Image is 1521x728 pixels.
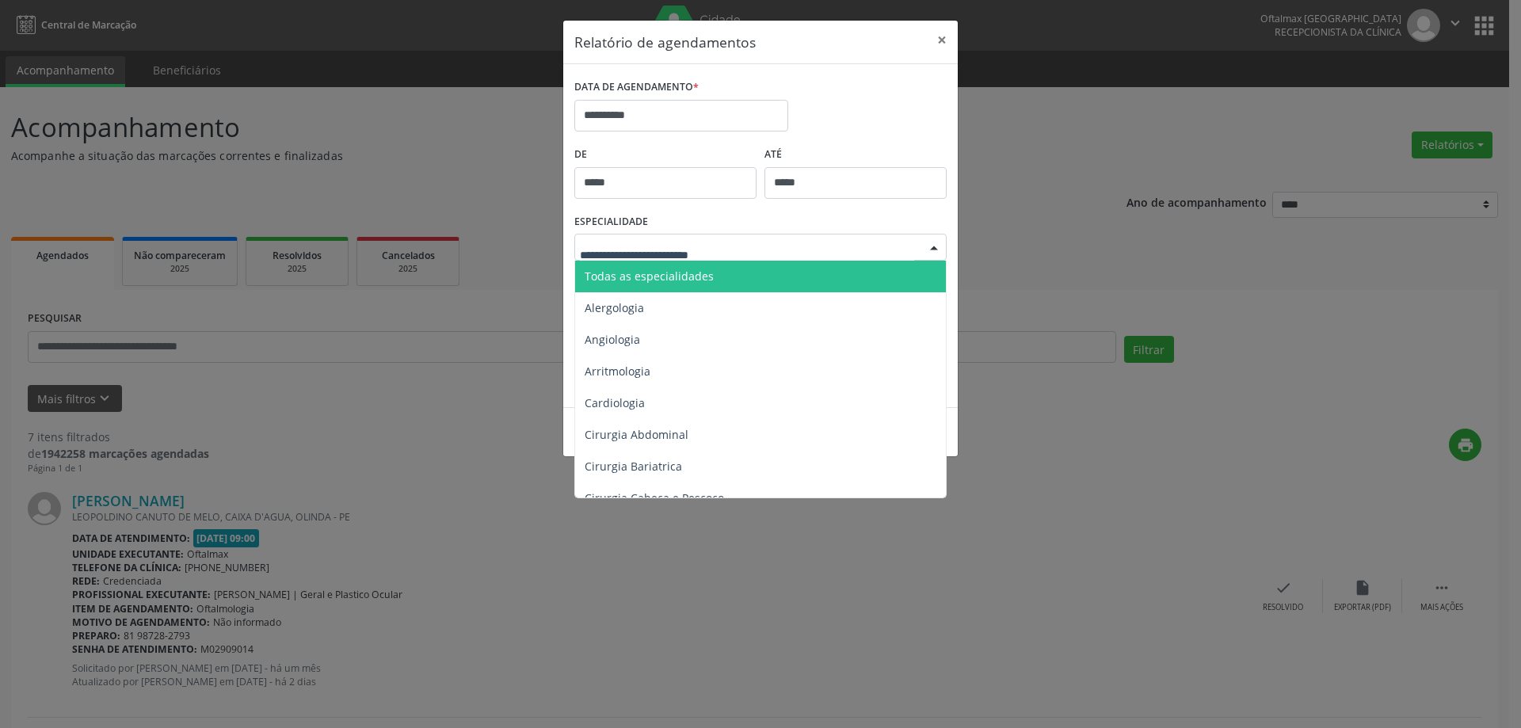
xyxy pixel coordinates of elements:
[574,32,756,52] h5: Relatório de agendamentos
[585,332,640,347] span: Angiologia
[764,143,947,167] label: ATÉ
[585,490,724,505] span: Cirurgia Cabeça e Pescoço
[585,427,688,442] span: Cirurgia Abdominal
[574,210,648,234] label: ESPECIALIDADE
[585,364,650,379] span: Arritmologia
[585,459,682,474] span: Cirurgia Bariatrica
[585,395,645,410] span: Cardiologia
[585,269,714,284] span: Todas as especialidades
[926,21,958,59] button: Close
[574,143,757,167] label: De
[585,300,644,315] span: Alergologia
[574,75,699,100] label: DATA DE AGENDAMENTO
